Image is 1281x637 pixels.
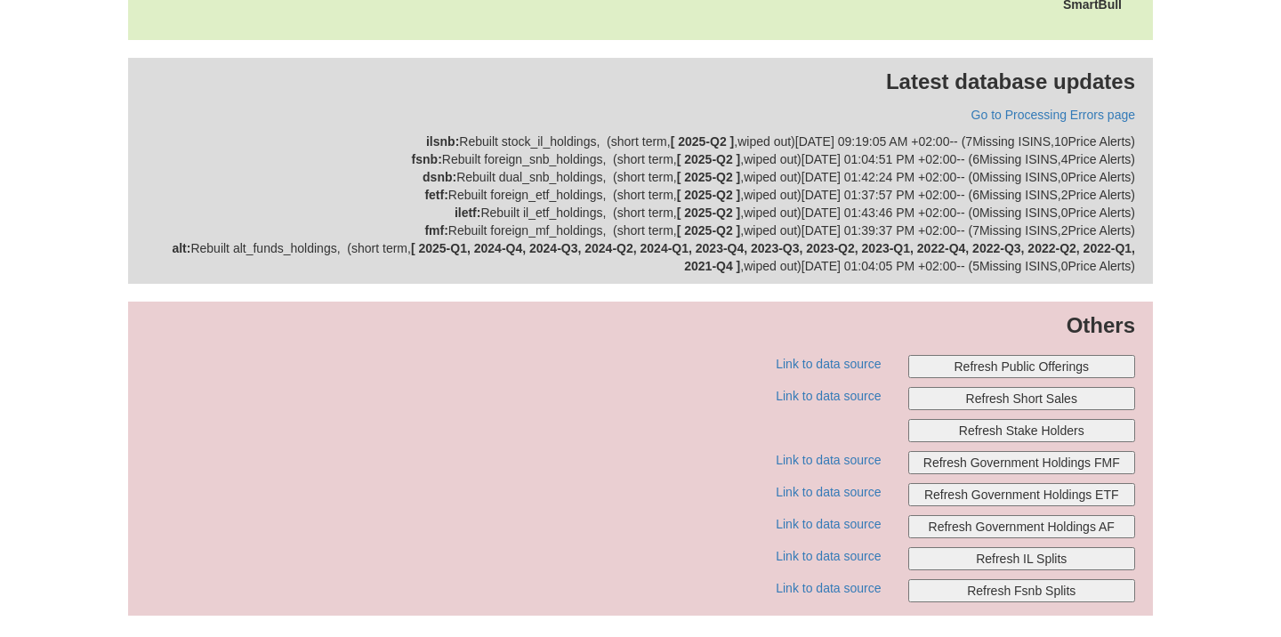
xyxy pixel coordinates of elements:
[776,485,881,499] a: Link to data source
[677,188,741,202] b: [ 2025-Q2 ]
[455,206,481,220] strong: iletf :
[908,515,1136,538] button: Refresh Government Holdings AF
[677,223,741,238] b: [ 2025-Q2 ]
[146,168,1135,186] div: Rebuilt dual_snb_holdings , ( short term , , wiped out ) [DATE] 01:42:24 PM +02:00 -- ( 0 Missing...
[677,152,741,166] b: [ 2025-Q2 ]
[146,67,1135,97] p: Latest database updates
[146,204,1135,222] div: Rebuilt il_etf_holdings , ( short term , , wiped out ) [DATE] 01:43:46 PM +02:00 -- ( 0 Missing I...
[776,517,881,531] a: Link to data source
[908,419,1136,442] button: Refresh Stake Holders
[412,152,442,166] strong: fsnb :
[172,241,190,255] strong: alt :
[146,310,1135,341] p: Others
[146,222,1135,239] div: Rebuilt foreign_mf_holdings , ( short term , , wiped out ) [DATE] 01:39:37 PM +02:00 -- ( 7 Missi...
[426,134,459,149] strong: ilsnb :
[424,188,447,202] strong: fetf :
[423,170,456,184] strong: dsnb :
[971,108,1135,122] a: Go to Processing Errors page
[908,579,1136,602] button: Refresh Fsnb Splits
[908,355,1136,378] button: Refresh Public Offerings
[908,483,1136,506] button: Refresh Government Holdings ETF
[908,547,1136,570] button: Refresh IL Splits
[671,134,735,149] b: [ 2025-Q2 ]
[776,357,881,371] a: Link to data source
[776,581,881,595] a: Link to data source
[776,389,881,403] a: Link to data source
[776,453,881,467] a: Link to data source
[776,549,881,563] a: Link to data source
[677,206,741,220] b: [ 2025-Q2 ]
[908,387,1136,410] button: Refresh Short Sales
[677,170,741,184] b: [ 2025-Q2 ]
[146,150,1135,168] div: Rebuilt foreign_snb_holdings , ( short term , , wiped out ) [DATE] 01:04:51 PM +02:00 -- ( 6 Miss...
[424,223,447,238] strong: fmf :
[908,451,1136,474] button: Refresh Government Holdings FMF
[146,239,1135,275] div: Rebuilt alt_funds_holdings , ( short term , , wiped out ) [DATE] 01:04:05 PM +02:00 -- ( 5 Missin...
[146,186,1135,204] div: Rebuilt foreign_etf_holdings , ( short term , , wiped out ) [DATE] 01:37:57 PM +02:00 -- ( 6 Miss...
[411,241,1135,273] b: [ 2025-Q1, 2024-Q4, 2024-Q3, 2024-Q2, 2024-Q1, 2023-Q4, 2023-Q3, 2023-Q2, 2023-Q1, 2022-Q4, 2022-...
[146,133,1135,150] div: Rebuilt stock_il_holdings , ( short term , , wiped out ) [DATE] 09:19:05 AM +02:00 -- ( 7 Missing...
